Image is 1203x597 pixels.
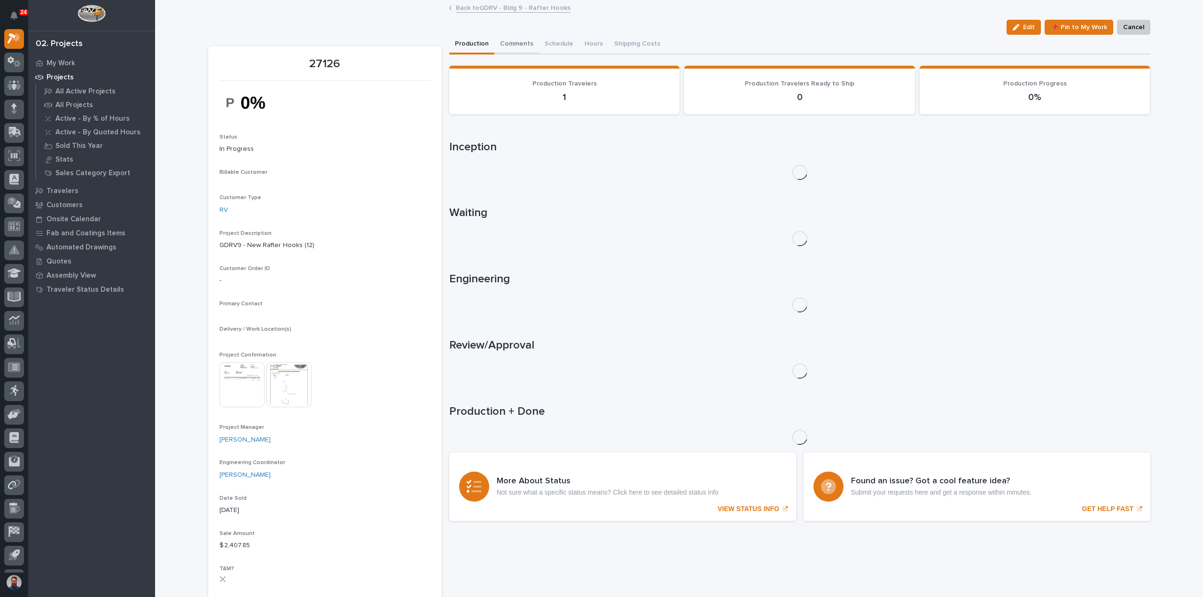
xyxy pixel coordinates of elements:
a: Quotes [28,254,155,268]
a: Stats [36,153,155,166]
span: Edit [1023,23,1035,31]
p: Projects [47,73,74,82]
h1: Waiting [449,206,1150,220]
a: [PERSON_NAME] [219,435,271,445]
a: Sold This Year [36,139,155,152]
span: T&M? [219,566,234,572]
p: Not sure what a specific status means? Click here to see detailed status info [497,488,719,496]
p: Active - By % of Hours [55,115,130,123]
a: Onsite Calendar [28,212,155,226]
img: Workspace Logo [78,5,105,22]
p: Onsite Calendar [47,215,101,224]
p: Fab and Coatings Items [47,229,125,238]
p: 1 [461,92,669,103]
a: All Active Projects [36,85,155,98]
button: Notifications [4,6,24,25]
span: Project Confirmation [219,352,276,358]
span: Cancel [1123,22,1144,33]
div: 02. Projects [36,39,83,49]
span: Production Progress [1003,80,1067,87]
a: Customers [28,198,155,212]
p: Submit your requests here and get a response within minutes. [851,488,1031,496]
button: Schedule [539,35,579,54]
span: Sale Amount [219,531,255,536]
div: Notifications24 [12,11,24,26]
img: jaMXRWe6i8MpgsIpefiW6fp_ahm8EB4kl9G_lq9EQ9o [219,86,290,119]
a: All Projects [36,98,155,111]
span: Status [219,134,237,140]
span: Production Travelers [532,80,597,87]
p: Assembly View [47,271,96,280]
p: All Projects [55,101,93,109]
p: 0% [931,92,1139,103]
span: Billable Customer [219,170,267,175]
a: Automated Drawings [28,240,155,254]
a: Active - By Quoted Hours [36,125,155,139]
button: Production [449,35,494,54]
p: In Progress [219,144,430,154]
p: All Active Projects [55,87,116,96]
a: Projects [28,70,155,84]
h3: More About Status [497,476,719,487]
button: Cancel [1117,20,1150,35]
h1: Review/Approval [449,339,1150,352]
p: Customers [47,201,83,209]
button: Edit [1007,20,1041,35]
h1: Production + Done [449,405,1150,419]
p: Active - By Quoted Hours [55,128,141,137]
p: VIEW STATUS INFO [718,505,779,513]
p: [DATE] [219,505,430,515]
a: Travelers [28,184,155,198]
span: Engineering Coordinator [219,460,285,465]
a: Traveler Status Details [28,282,155,296]
span: Delivery / Work Location(s) [219,326,291,332]
span: Customer Order ID [219,266,270,271]
button: Shipping Costs [609,35,666,54]
span: Production Travelers Ready to Ship [745,80,854,87]
button: 📌 Pin to My Work [1045,20,1113,35]
a: GET HELP FAST [804,452,1150,521]
p: Stats [55,155,73,164]
a: Active - By % of Hours [36,112,155,125]
p: GET HELP FAST [1082,505,1133,513]
p: - [219,276,430,286]
span: Primary Contact [219,301,263,307]
h3: Found an issue? Got a cool feature idea? [851,476,1031,487]
button: users-avatar [4,573,24,592]
span: Project Manager [219,425,264,430]
p: My Work [47,59,75,68]
p: Quotes [47,257,71,266]
a: RV [219,205,228,215]
span: Project Description [219,231,272,236]
p: Sales Category Export [55,169,130,178]
button: Comments [494,35,539,54]
p: Automated Drawings [47,243,117,252]
p: $ 2,407.85 [219,541,430,550]
span: Customer Type [219,195,261,201]
h1: Engineering [449,272,1150,286]
p: Traveler Status Details [47,286,124,294]
span: 📌 Pin to My Work [1051,22,1107,33]
p: GDRV9 - New Rafter Hooks (12) [219,240,430,250]
p: Sold This Year [55,142,103,150]
p: 27126 [219,57,430,71]
a: Back toGDRV - Bldg 9 - Rafter Hooks [456,2,570,13]
a: [PERSON_NAME] [219,470,271,480]
button: Hours [579,35,609,54]
a: Sales Category Export [36,166,155,179]
p: 0 [695,92,904,103]
a: Assembly View [28,268,155,282]
a: My Work [28,56,155,70]
p: 24 [21,9,27,16]
p: Travelers [47,187,78,195]
span: Date Sold [219,496,247,501]
a: VIEW STATUS INFO [449,452,796,521]
a: Fab and Coatings Items [28,226,155,240]
h1: Inception [449,140,1150,154]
